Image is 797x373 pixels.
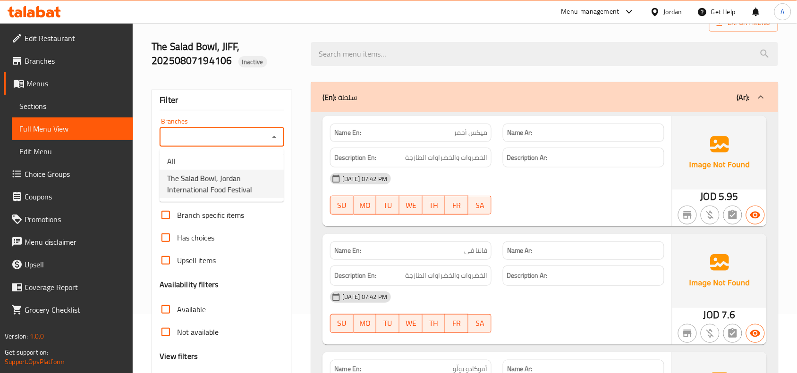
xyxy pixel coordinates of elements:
span: Inactive [238,58,267,66]
strong: Name Ar: [507,246,533,256]
b: (Ar): [737,90,750,104]
h3: View filters [160,351,198,362]
span: Get support on: [5,346,48,358]
a: Upsell [4,253,133,276]
div: (En): سلطة(Ar): [311,82,778,112]
span: Available [177,304,206,315]
span: Menu disclaimer [25,236,126,248]
button: WE [399,314,423,333]
button: MO [354,314,377,333]
span: Version: [5,330,28,342]
span: SU [334,199,350,212]
a: Choice Groups [4,163,133,185]
span: All [167,156,176,167]
button: FR [445,314,468,333]
span: TH [426,199,442,212]
div: Filter [160,90,284,110]
span: Menus [26,78,126,89]
span: The Salad Bowl, Jordan International Food Festival [167,173,276,195]
button: TH [423,196,446,215]
h2: The Salad Bowl, JIFF, 20250807194106 [152,40,300,68]
strong: Name Ar: [507,128,533,138]
strong: Description En: [334,270,376,282]
span: Upsell items [177,255,216,266]
a: Edit Restaurant [4,27,133,50]
span: JOD [701,187,717,206]
span: Edit Menu [19,146,126,157]
a: Full Menu View [12,117,133,140]
a: Edit Menu [12,140,133,163]
span: TU [380,199,396,212]
a: Grocery Checklist [4,298,133,321]
span: Coverage Report [25,282,126,293]
button: WE [399,196,423,215]
b: (En): [322,90,336,104]
strong: Description Ar: [507,270,548,282]
div: Menu-management [561,6,619,17]
button: TH [423,314,446,333]
span: Branch specific items [177,209,244,221]
span: FR [449,316,465,330]
span: 1.0.0 [29,330,44,342]
strong: Name En: [334,128,361,138]
button: Close [268,131,281,144]
span: Full Menu View [19,123,126,134]
button: Available [746,324,765,343]
span: FR [449,199,465,212]
span: الخضروات والخضراوات الطازجة [405,270,487,282]
a: Branches [4,50,133,72]
span: WE [403,199,419,212]
div: Jordan [664,7,682,17]
span: JOD [704,306,720,324]
span: SA [472,199,488,212]
span: Choice Groups [25,168,126,180]
span: Sections [19,100,126,112]
button: Available [746,206,765,224]
a: Menus [4,72,133,95]
span: [DATE] 07:42 PM [339,292,391,301]
button: TU [376,196,399,215]
span: SU [334,316,350,330]
span: فانتا في [464,246,487,256]
input: search [311,42,778,66]
strong: Name En: [334,246,361,256]
button: SU [330,314,354,333]
span: Not available [177,326,219,338]
button: Not has choices [723,206,742,224]
img: Ae5nvW7+0k+MAAAAAElFTkSuQmCC [672,234,767,307]
span: WE [403,316,419,330]
a: Coverage Report [4,276,133,298]
span: الخضروات والخضراوات الطازجة [405,152,487,164]
a: Coupons [4,185,133,208]
button: TU [376,314,399,333]
span: MO [357,199,373,212]
span: 7.6 [721,306,735,324]
span: TH [426,316,442,330]
button: SA [468,314,492,333]
span: SA [472,316,488,330]
span: Upsell [25,259,126,270]
div: Inactive [238,56,267,67]
button: SU [330,196,354,215]
h3: Availability filters [160,279,219,290]
span: [DATE] 07:42 PM [339,174,391,183]
span: ميكس أحمر [454,128,487,138]
span: MO [357,316,373,330]
button: MO [354,196,377,215]
a: Support.OpsPlatform [5,356,65,368]
strong: Description Ar: [507,152,548,164]
button: Not branch specific item [678,324,697,343]
span: Coupons [25,191,126,202]
p: سلطة [322,91,357,103]
span: Grocery Checklist [25,304,126,315]
span: TU [380,316,396,330]
button: Purchased item [701,206,720,224]
span: A [781,7,785,17]
strong: Description En: [334,152,376,164]
button: Not has choices [723,324,742,343]
button: FR [445,196,468,215]
span: Promotions [25,214,126,225]
button: SA [468,196,492,215]
a: Menu disclaimer [4,231,133,253]
span: 5.95 [719,187,738,206]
